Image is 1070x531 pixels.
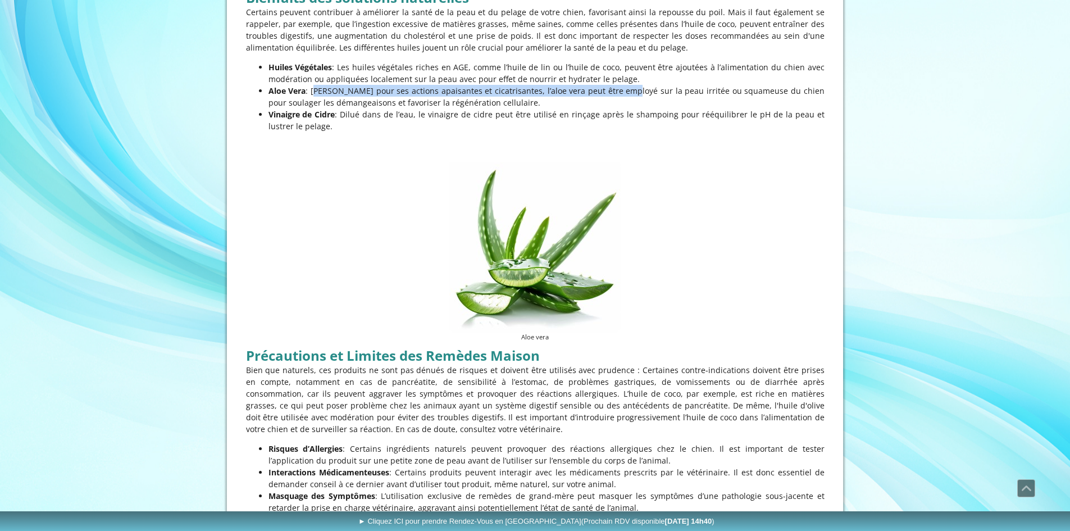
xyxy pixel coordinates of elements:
p: : Certains produits peuvent interagir avec les médicaments prescrits par le vétérinaire. Il est d... [268,466,825,490]
p: : [PERSON_NAME] pour ses actions apaisantes et cicatrisantes, l’aloe vera peut être employé sur l... [268,85,825,108]
b: [DATE] 14h40 [665,517,712,525]
p: : Dilué dans de l’eau, le vinaigre de cidre peut être utilisé en rinçage après le shampoing pour ... [268,108,825,132]
span: Masquage des Symptômes [268,491,375,501]
figcaption: Aloe vera [449,333,621,342]
span: Défiler vers le haut [1018,480,1035,497]
span: (Prochain RDV disponible ) [581,517,714,525]
p: Certains peuvent contribuer à améliorer la santé de la peau et du pelage de votre chien, favorisa... [246,6,825,53]
p: : Les huiles végétales riches en AGE, comme l’huile de lin ou l’huile de coco, peuvent être ajout... [268,61,825,85]
span: Vinaigre de Cidre [268,109,335,120]
span: Risques d’Allergies [268,443,343,454]
p: Bien que naturels, ces produits ne sont pas dénués de risques et doivent être utilisés avec prude... [246,364,825,435]
a: Défiler vers le haut [1017,479,1035,497]
p: : Certains ingrédients naturels peuvent provoquer des réactions allergiques chez le chien. Il est... [268,443,825,466]
span: ► Cliquez ICI pour prendre Rendez-Vous en [GEOGRAPHIC_DATA] [358,517,714,525]
span: Interactions Médicamenteuses [268,467,389,478]
img: Aloe vera [449,162,621,333]
span: Précautions et Limites des Remèdes Maison [246,346,540,365]
p: : L’utilisation exclusive de remèdes de grand-mère peut masquer les symptômes d’une pathologie so... [268,490,825,514]
span: Aloe Vera [268,85,306,96]
span: Huiles Végétales [268,62,333,72]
